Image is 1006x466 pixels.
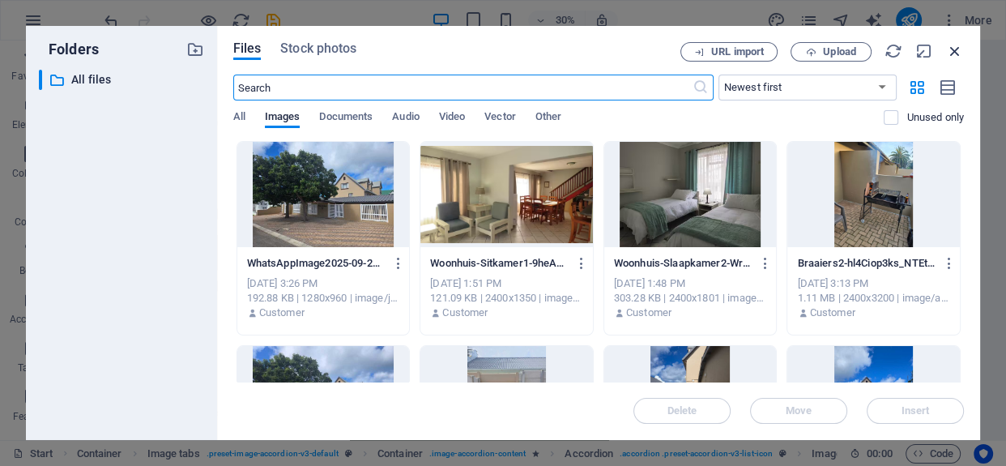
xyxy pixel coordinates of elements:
div: 192.88 KB | 1280x960 | image/jpeg [247,291,400,306]
p: Customer [626,306,671,320]
div: ​ [39,70,42,90]
p: Customer [259,306,305,320]
button: URL import [680,42,778,62]
div: 121.09 KB | 2400x1350 | image/avif [430,291,583,306]
i: Reload [885,42,902,60]
p: WhatsAppImage2025-09-28at14.50.19-mWGW7Jm3uUgEye2bOCLEDQ.jpeg [247,256,385,271]
p: Woonhuis-Slaapkamer2-WrastZezccSel3nyimM6Mg.avif [614,256,752,271]
span: Stock photos [280,39,356,58]
p: Displays only files that are not in use on the website. Files added during this session can still... [906,110,964,125]
p: Woonhuis-Sitkamer1-9heAC3dShPf0HFeCxHvG7g.avif [430,256,568,271]
p: Customer [442,306,488,320]
i: Create new folder [186,41,204,58]
span: Files [233,39,262,58]
span: Audio [392,107,419,130]
div: [DATE] 1:51 PM [430,276,583,291]
span: Vector [484,107,516,130]
p: Folders [39,39,99,60]
span: Upload [823,47,856,57]
p: All files [71,71,174,89]
span: All [233,107,245,130]
div: [DATE] 3:26 PM [247,276,400,291]
span: Video [439,107,465,130]
span: Images [265,107,301,130]
div: 303.28 KB | 2400x1801 | image/avif [614,291,767,306]
div: [DATE] 1:48 PM [614,276,767,291]
span: Documents [319,107,373,130]
div: 1.11 MB | 2400x3200 | image/avif [797,291,950,306]
p: Customer [810,306,855,320]
input: Search [233,75,693,100]
span: URL import [711,47,764,57]
i: Minimize [915,42,933,60]
div: [DATE] 3:13 PM [797,276,950,291]
button: Upload [791,42,872,62]
span: Other [535,107,561,130]
p: Braaiers2-hl4Ciop3ks_NTEtyRqX09Q.avif [797,256,935,271]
